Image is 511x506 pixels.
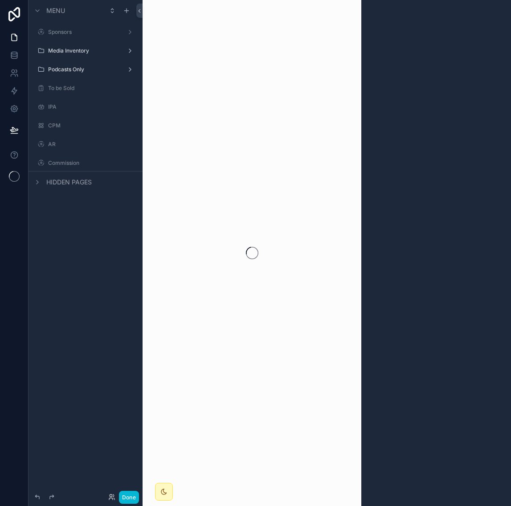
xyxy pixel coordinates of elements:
label: CPM [48,122,135,129]
label: AR [48,141,135,148]
label: Sponsors [48,29,123,36]
span: Hidden pages [46,178,92,187]
span: Menu [46,6,65,15]
label: IPA [48,103,135,110]
label: Media Inventory [48,47,123,54]
label: To be Sold [48,85,135,92]
button: Done [119,491,139,504]
label: Podcasts Only [48,66,123,73]
label: Commission [48,159,135,167]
